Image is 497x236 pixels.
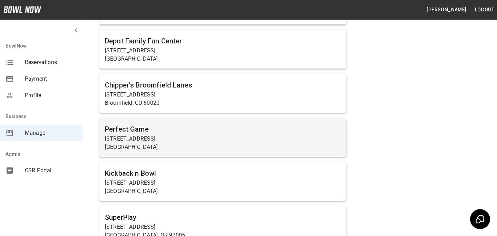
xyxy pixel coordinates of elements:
[105,187,341,195] p: [GEOGRAPHIC_DATA]
[25,166,77,175] span: CSR Portal
[105,55,341,63] p: [GEOGRAPHIC_DATA]
[105,124,341,135] h6: Perfect Game
[105,47,341,55] p: [STREET_ADDRESS]
[25,75,77,83] span: Payment
[25,58,77,66] span: Reservations
[105,99,341,107] p: Broomfield, CO 80020
[105,80,341,91] h6: Chipper's Broomfield Lanes
[105,135,341,143] p: [STREET_ADDRESS]
[105,179,341,187] p: [STREET_ADDRESS]
[25,91,77,100] span: Profile
[105,223,341,231] p: [STREET_ADDRESS]
[424,3,469,16] button: [PERSON_NAME]
[472,3,497,16] button: Logout
[105,168,341,179] h6: Kickback n Bowl
[25,129,77,137] span: Manage
[105,212,341,223] h6: SuperPlay
[105,143,341,151] p: [GEOGRAPHIC_DATA]
[3,6,41,13] img: logo
[105,35,341,47] h6: Depot Family Fun Center
[105,91,341,99] p: [STREET_ADDRESS]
